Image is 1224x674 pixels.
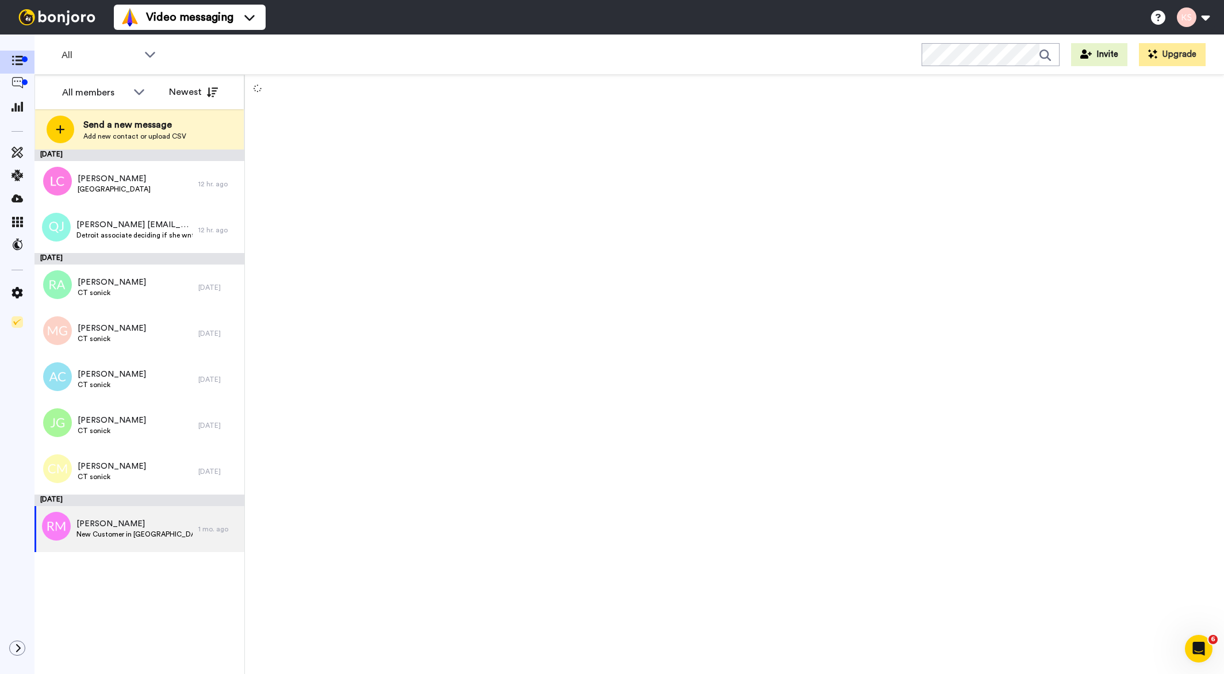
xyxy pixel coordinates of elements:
[1071,43,1127,66] button: Invite
[43,316,72,345] img: mg.png
[1139,43,1206,66] button: Upgrade
[78,185,151,194] span: [GEOGRAPHIC_DATA]
[43,454,72,483] img: cm.png
[1208,635,1218,644] span: 6
[198,524,239,534] div: 1 mo. ago
[146,9,233,25] span: Video messaging
[14,9,100,25] img: bj-logo-header-white.svg
[62,48,139,62] span: All
[198,421,239,430] div: [DATE]
[78,288,146,297] span: CT sonick
[1185,635,1213,662] iframe: Intercom live chat
[42,213,71,242] img: qj.png
[34,150,244,161] div: [DATE]
[78,472,146,481] span: CT sonick
[34,253,244,265] div: [DATE]
[11,316,23,328] img: Checklist.svg
[76,231,193,240] span: Detroit associate deciding if she wnts to start a practice
[78,277,146,288] span: [PERSON_NAME]
[78,334,146,343] span: CT sonick
[78,380,146,389] span: CT sonick
[160,81,227,104] button: Newest
[198,467,239,476] div: [DATE]
[78,426,146,435] span: CT sonick
[78,369,146,380] span: [PERSON_NAME]
[76,518,193,530] span: [PERSON_NAME]
[78,173,151,185] span: [PERSON_NAME]
[198,179,239,189] div: 12 hr. ago
[78,461,146,472] span: [PERSON_NAME]
[78,323,146,334] span: [PERSON_NAME]
[83,118,186,132] span: Send a new message
[43,270,72,299] img: ra.png
[198,283,239,292] div: [DATE]
[83,132,186,141] span: Add new contact or upload CSV
[42,512,71,541] img: rm.png
[43,408,72,437] img: jg.png
[62,86,128,99] div: All members
[198,225,239,235] div: 12 hr. ago
[198,375,239,384] div: [DATE]
[76,219,193,231] span: [PERSON_NAME] [EMAIL_ADDRESS][DOMAIN_NAME]
[43,167,72,196] img: avatar
[43,362,72,391] img: ac.png
[34,495,244,506] div: [DATE]
[121,8,139,26] img: vm-color.svg
[76,530,193,539] span: New Customer in [GEOGRAPHIC_DATA] from [GEOGRAPHIC_DATA]
[198,329,239,338] div: [DATE]
[78,415,146,426] span: [PERSON_NAME]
